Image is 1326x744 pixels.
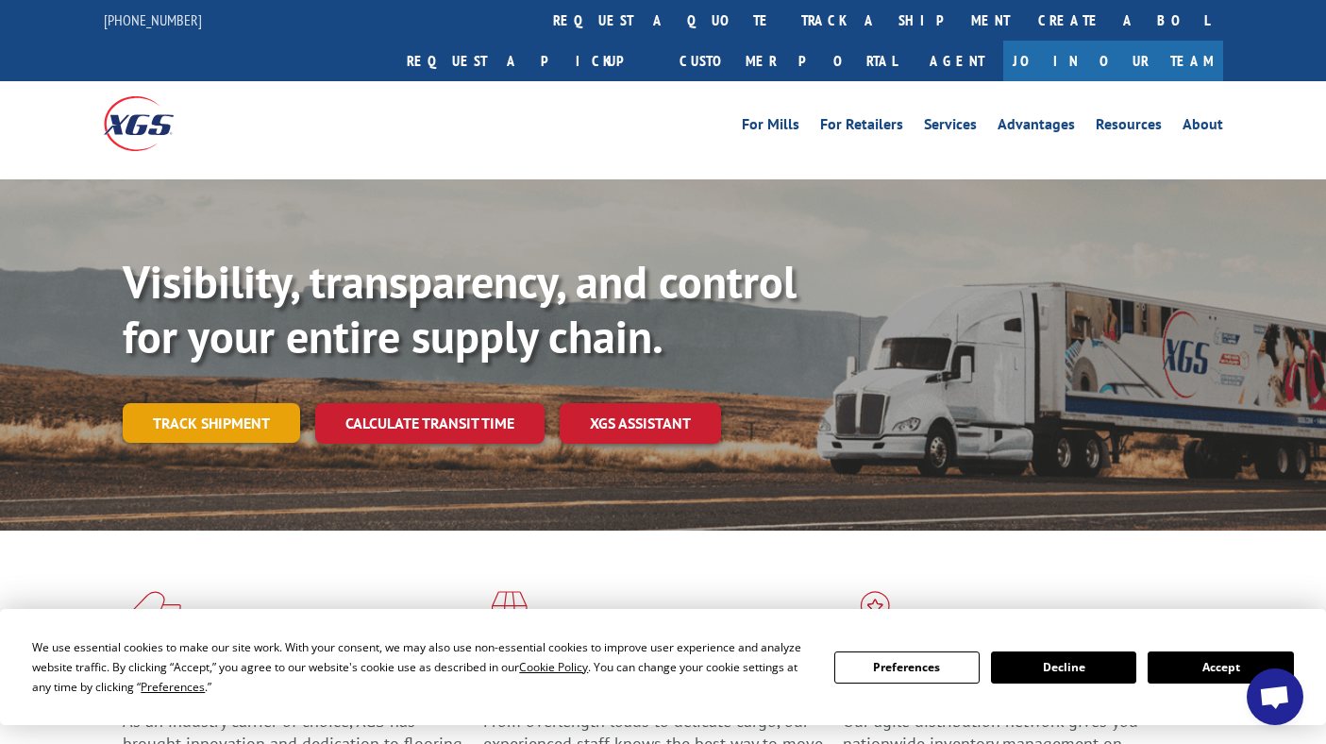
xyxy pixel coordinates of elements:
[665,41,911,81] a: Customer Portal
[991,651,1136,684] button: Decline
[483,591,528,640] img: xgs-icon-focused-on-flooring-red
[519,659,588,675] span: Cookie Policy
[393,41,665,81] a: Request a pickup
[1096,117,1162,138] a: Resources
[820,117,903,138] a: For Retailers
[834,651,980,684] button: Preferences
[998,117,1075,138] a: Advantages
[1003,41,1223,81] a: Join Our Team
[141,679,205,695] span: Preferences
[123,252,797,365] b: Visibility, transparency, and control for your entire supply chain.
[315,403,545,444] a: Calculate transit time
[1148,651,1293,684] button: Accept
[742,117,799,138] a: For Mills
[1247,668,1303,725] div: Open chat
[32,637,811,697] div: We use essential cookies to make our site work. With your consent, we may also use non-essential ...
[123,591,181,640] img: xgs-icon-total-supply-chain-intelligence-red
[560,403,721,444] a: XGS ASSISTANT
[924,117,977,138] a: Services
[123,403,300,443] a: Track shipment
[104,10,202,29] a: [PHONE_NUMBER]
[1183,117,1223,138] a: About
[911,41,1003,81] a: Agent
[843,591,908,640] img: xgs-icon-flagship-distribution-model-red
